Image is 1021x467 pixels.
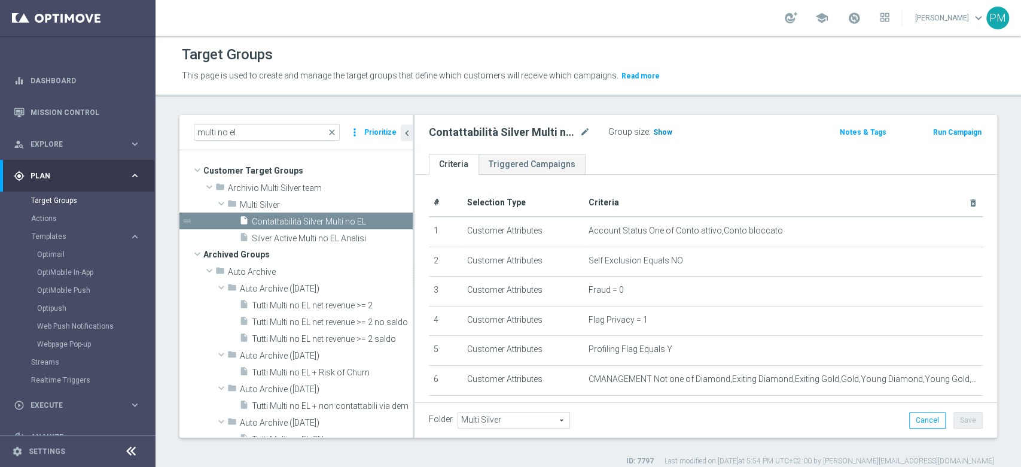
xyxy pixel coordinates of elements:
[37,335,154,353] div: Webpage Pop-up
[227,199,237,213] i: folder
[31,214,124,223] a: Actions
[972,11,985,25] span: keyboard_arrow_down
[13,108,141,117] div: Mission Control
[31,371,154,389] div: Realtime Triggers
[228,183,413,193] span: Archivio Multi Silver team
[239,316,249,330] i: insert_drive_file
[429,277,462,307] td: 3
[429,247,462,277] td: 2
[203,162,413,179] span: Customer Target Groups
[13,76,141,86] button: equalizer Dashboard
[12,446,23,457] i: settings
[182,46,273,63] h1: Target Groups
[839,126,888,139] button: Notes & Tags
[252,401,413,411] span: Tutti Multi no EL &#x2B; non contattabili via dem
[14,171,25,181] i: gps_fixed
[986,7,1009,29] div: PM
[401,125,413,141] button: chevron_left
[37,339,124,349] a: Webpage Pop-up
[37,317,154,335] div: Web Push Notifications
[239,299,249,313] i: insert_drive_file
[252,435,413,445] span: Tutti Multi no EL CName
[239,433,249,447] i: insert_drive_file
[37,250,124,259] a: Optimail
[649,127,651,137] label: :
[31,375,124,385] a: Realtime Triggers
[589,315,648,325] span: Flag Privacy = 1
[31,141,129,148] span: Explore
[252,317,413,327] span: Tutti Multi no EL net revenue &gt;= 2 no saldo
[608,127,649,137] label: Group size
[589,256,683,266] span: Self Exclusion Equals NO
[815,11,828,25] span: school
[37,263,154,281] div: OptiMobile In-App
[29,448,65,455] a: Settings
[914,9,986,27] a: [PERSON_NAME]keyboard_arrow_down
[239,216,249,229] i: insert_drive_file
[14,400,129,411] div: Execute
[362,125,398,141] button: Prioritize
[239,366,249,380] i: insert_drive_file
[37,322,124,331] a: Web Push Notifications
[589,285,624,295] span: Fraud = 0
[215,182,225,196] i: folder
[429,217,462,247] td: 1
[13,401,141,410] button: play_circle_outline Execute keyboard_arrow_right
[239,333,249,347] i: insert_drive_file
[31,196,124,205] a: Target Groups
[37,286,124,295] a: OptiMobile Push
[14,65,141,96] div: Dashboard
[37,281,154,299] div: OptiMobile Push
[37,245,154,263] div: Optimail
[14,139,129,150] div: Explore
[462,217,584,247] td: Customer Attributes
[31,96,141,128] a: Mission Control
[37,299,154,317] div: Optipush
[327,128,337,137] span: close
[252,334,413,344] span: Tutti Multi no EL net revenue &gt;= 2 saldo
[14,432,129,442] div: Analyze
[182,71,618,80] span: This page is used to create and manage the target groups that define which customers will receive...
[31,172,129,180] span: Plan
[429,306,462,336] td: 4
[462,277,584,307] td: Customer Attributes
[13,432,141,442] button: track_changes Analyze keyboard_arrow_right
[32,233,129,240] div: Templates
[429,365,462,395] td: 6
[653,128,672,137] span: Show
[479,154,586,175] a: Triggered Campaigns
[13,171,141,181] div: gps_fixed Plan keyboard_arrow_right
[31,232,141,241] button: Templates keyboard_arrow_right
[14,75,25,86] i: equalizer
[462,395,584,425] td: Customer Attributes
[37,268,124,277] a: OptiMobile In-App
[31,210,154,228] div: Actions
[31,192,154,210] div: Target Groups
[227,350,237,363] i: folder
[14,400,25,411] i: play_circle_outline
[240,384,413,395] span: Auto Archive (2022-06-23)
[31,357,124,367] a: Streams
[129,170,141,181] i: keyboard_arrow_right
[14,139,25,150] i: person_search
[589,198,619,207] span: Criteria
[129,231,141,242] i: keyboard_arrow_right
[13,140,141,149] button: person_search Explore keyboard_arrow_right
[129,431,141,442] i: keyboard_arrow_right
[14,96,141,128] div: Mission Control
[32,233,117,240] span: Templates
[462,189,584,217] th: Selection Type
[240,418,413,428] span: Auto Archive (2022-08-23)
[620,69,661,83] button: Read more
[31,228,154,353] div: Templates
[462,336,584,366] td: Customer Attributes
[665,456,994,466] label: Last modified on [DATE] at 5:54 PM UTC+02:00 by [PERSON_NAME][EMAIL_ADDRESS][DOMAIN_NAME]
[240,200,413,210] span: Multi Silver
[589,374,978,384] span: CMANAGEMENT Not one of Diamond,Exiting Diamond,Exiting Gold,Gold,Young Diamond,Young Gold,Exiting...
[31,353,154,371] div: Streams
[215,266,225,280] i: folder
